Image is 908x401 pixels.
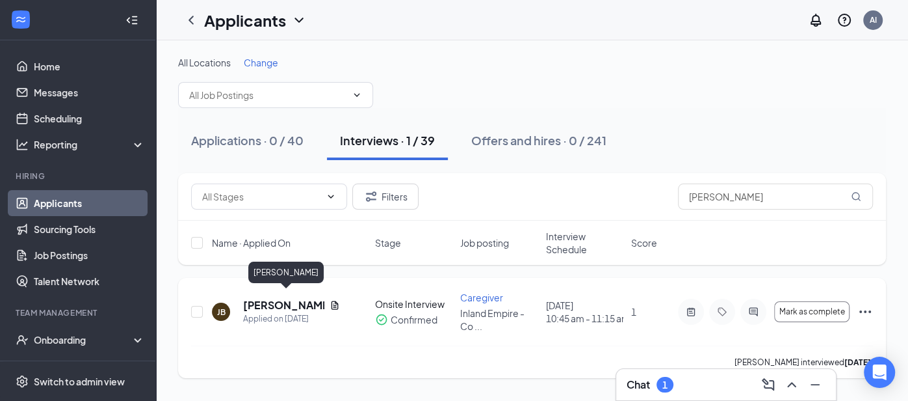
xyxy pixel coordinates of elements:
svg: Minimize [807,377,823,393]
a: Talent Network [34,268,145,294]
span: Job posting [460,236,509,249]
svg: Collapse [125,14,138,27]
a: Applicants [34,190,145,216]
svg: ChevronLeft [183,12,199,28]
svg: ChevronUp [784,377,799,393]
span: Mark as complete [779,307,845,316]
svg: ActiveNote [683,307,699,317]
div: Applications · 0 / 40 [191,132,304,148]
a: Scheduling [34,105,145,131]
svg: ComposeMessage [760,377,776,393]
svg: Ellipses [857,304,873,320]
span: Name · Applied On [212,236,291,249]
svg: Document [330,300,340,311]
svg: Filter [363,189,379,204]
div: AI [870,14,877,25]
button: ComposeMessage [758,374,779,395]
svg: QuestionInfo [837,12,852,28]
button: ChevronUp [781,374,802,395]
span: Score [631,236,657,249]
svg: WorkstreamLogo [14,13,27,26]
input: All Job Postings [189,88,346,102]
a: Team [34,353,145,379]
svg: ActiveChat [746,307,761,317]
span: 1 [631,306,636,318]
svg: ChevronDown [291,12,307,28]
div: Reporting [34,138,146,151]
div: Switch to admin view [34,375,125,388]
input: Search in interviews [678,184,873,210]
svg: UserCheck [16,333,29,346]
input: All Stages [202,189,320,204]
div: Applied on [DATE] [243,312,340,325]
svg: Notifications [808,12,824,28]
div: [PERSON_NAME] [248,262,324,283]
p: Inland Empire - Co ... [460,307,538,333]
div: Open Intercom Messenger [864,357,895,388]
svg: CheckmarkCircle [375,313,388,326]
b: [DATE] [844,357,871,367]
div: JB [217,307,226,318]
span: 10:45 am - 11:15 am [546,312,623,325]
span: Caregiver [460,292,503,303]
div: 1 [662,380,668,391]
div: Onsite Interview [375,297,452,311]
a: Sourcing Tools [34,216,145,242]
a: Messages [34,79,145,105]
span: All Locations [178,57,231,68]
div: Onboarding [34,333,134,346]
div: Offers and hires · 0 / 241 [471,132,606,148]
button: Filter Filters [352,184,419,210]
h1: Applicants [204,9,286,31]
div: Interviews · 1 / 39 [340,132,435,148]
div: [DATE] [546,299,623,325]
svg: Tag [714,307,730,317]
button: Minimize [805,374,825,395]
svg: ChevronDown [352,90,362,100]
svg: Settings [16,375,29,388]
span: Change [244,57,278,68]
h5: [PERSON_NAME] [243,298,324,312]
p: [PERSON_NAME] interviewed . [734,357,873,368]
svg: Analysis [16,138,29,151]
button: Mark as complete [774,301,850,322]
h3: Chat [627,378,650,392]
span: Stage [375,236,401,249]
a: Job Postings [34,242,145,268]
svg: ChevronDown [326,191,336,202]
span: Interview Schedule [546,230,623,256]
span: Confirmed [391,313,437,326]
div: Hiring [16,171,142,182]
a: Home [34,53,145,79]
div: Team Management [16,307,142,318]
svg: MagnifyingGlass [851,191,861,202]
